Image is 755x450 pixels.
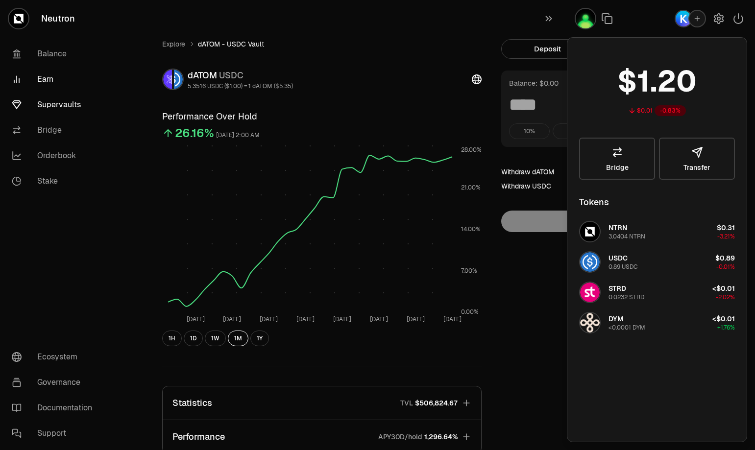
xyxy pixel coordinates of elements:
tspan: [DATE] [443,315,461,323]
a: Balance [4,41,106,67]
div: Withdraw USDC [501,181,551,191]
button: COSMOS [575,8,596,29]
span: STRD [609,284,626,293]
p: TVL [400,398,413,408]
tspan: [DATE] [260,315,278,323]
span: NTRN [609,223,627,232]
tspan: 0.00% [461,308,479,316]
p: Performance [172,430,225,444]
button: 1W [205,331,226,346]
button: 1Y [250,331,269,346]
div: dATOM [188,69,293,82]
img: USDC Logo [580,252,600,272]
span: USDC [219,70,244,81]
img: dATOM Logo [163,70,172,89]
div: 26.16% [175,125,214,141]
span: Bridge [606,164,629,171]
span: -3.21% [717,233,735,240]
tspan: [DATE] [406,315,424,323]
span: $0.31 [717,223,735,232]
a: Bridge [4,118,106,143]
tspan: 21.00% [461,184,481,191]
tspan: [DATE] [369,315,388,323]
img: Keplr [676,11,691,26]
button: 1H [162,331,182,346]
div: -0.83% [655,105,686,116]
div: <0.0001 DYM [609,324,645,332]
span: $506,824.67 [415,398,458,408]
img: DYM Logo [580,313,600,332]
div: Withdraw dATOM [501,167,554,177]
div: Balance: $0.00 [509,78,559,88]
button: USDC LogoUSDC0.89 USDC$0.89-0.01% [573,247,741,277]
button: NTRN LogoNTRN3.0404 NTRN$0.31-3.21% [573,217,741,246]
tspan: [DATE] [296,315,315,323]
tspan: 14.00% [461,225,481,233]
span: <$0.01 [712,284,735,293]
button: 1M [228,331,248,346]
span: $0.89 [715,254,735,262]
a: Earn [4,67,106,92]
button: Deposit [501,39,594,59]
a: Stake [4,168,106,194]
span: -2.02% [716,293,735,301]
button: DYM LogoDYM<0.0001 DYM<$0.01+1.76% [573,308,741,337]
a: Bridge [579,138,655,180]
span: DYM [609,314,624,323]
span: -0.01% [716,263,735,271]
img: NTRN Logo [580,222,600,241]
a: Ecosystem [4,344,106,370]
nav: breadcrumb [162,39,482,49]
div: 0.89 USDC [609,263,637,271]
tspan: [DATE] [186,315,204,323]
div: 0.0232 STRD [609,293,644,301]
span: Transfer [683,164,710,171]
tspan: 28.00% [461,146,482,154]
img: STRD Logo [580,283,600,302]
tspan: [DATE] [223,315,241,323]
a: Orderbook [4,143,106,168]
a: Governance [4,370,106,395]
p: APY30D/hold [378,432,422,442]
span: 1,296.64% [424,432,458,442]
button: 1D [184,331,203,346]
tspan: [DATE] [333,315,351,323]
a: Support [4,421,106,446]
button: StatisticsTVL$506,824.67 [163,386,481,420]
span: +1.76% [717,324,735,332]
div: 5.3516 USDC ($1.00) = 1 dATOM ($5.35) [188,82,293,90]
button: STRD LogoSTRD0.0232 STRD<$0.01-2.02% [573,278,741,307]
span: USDC [609,254,628,262]
div: $0.01 [637,107,653,115]
button: Transfer [659,138,735,180]
span: dATOM - USDC Vault [198,39,264,49]
p: Statistics [172,396,212,410]
img: USDC Logo [174,70,183,89]
a: Supervaults [4,92,106,118]
div: 3.0404 NTRN [609,233,645,240]
h3: Performance Over Hold [162,110,482,123]
img: COSMOS [576,9,595,28]
div: [DATE] 2:00 AM [216,130,260,141]
div: Tokens [579,195,609,209]
span: <$0.01 [712,314,735,323]
a: Documentation [4,395,106,421]
button: Keplr [675,10,706,27]
tspan: 7.00% [461,267,477,275]
a: Explore [162,39,185,49]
